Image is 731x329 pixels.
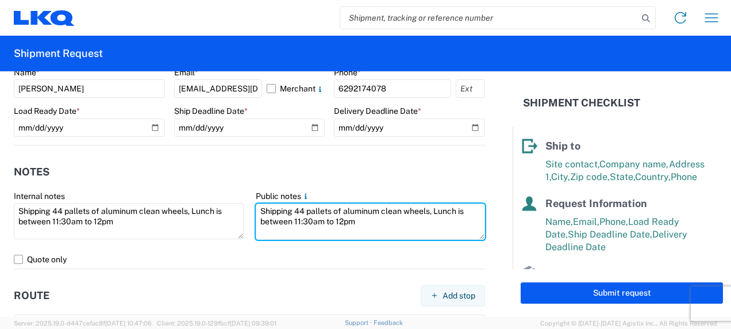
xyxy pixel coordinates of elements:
label: Name [14,67,40,78]
span: Server: 2025.19.0-d447cefac8f [14,320,152,327]
label: Public notes [256,191,310,201]
span: City, [551,171,570,182]
span: Product info [545,267,606,280]
label: Load Ready Date [14,106,80,116]
span: Site contact, [545,159,599,170]
h2: Shipment Checklist [523,96,640,110]
label: Phone [334,67,361,78]
span: Request Information [545,197,647,209]
span: Client: 2025.19.0-129fbcf [157,320,276,327]
label: Delivery Deadline Date [334,106,421,116]
span: Copyright © [DATE]-[DATE] Agistix Inc., All Rights Reserved [540,318,717,328]
button: Submit request [521,282,723,304]
span: Name, [545,216,573,227]
span: Email, [573,216,599,227]
span: [DATE] 09:39:01 [230,320,276,327]
h2: Shipment Request [14,47,103,60]
a: Support [345,319,374,326]
label: Internal notes [14,191,65,201]
h2: Notes [14,166,49,178]
label: Email [174,67,198,78]
span: Ship to [545,140,580,152]
button: Add stop [421,285,485,307]
label: Quote only [14,250,485,269]
span: State, [610,171,635,182]
span: Add stop [443,290,475,301]
span: Ship Deadline Date, [568,229,652,240]
span: Phone [671,171,697,182]
input: Shipment, tracking or reference number [340,7,638,29]
label: Merchant [267,79,325,98]
span: Phone, [599,216,628,227]
input: Ext [456,79,485,98]
h2: Route [14,290,49,301]
span: [DATE] 10:47:06 [105,320,152,327]
span: Zip code, [570,171,610,182]
span: Company name, [599,159,669,170]
span: Country, [635,171,671,182]
label: Ship Deadline Date [174,106,248,116]
a: Feedback [374,319,403,326]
